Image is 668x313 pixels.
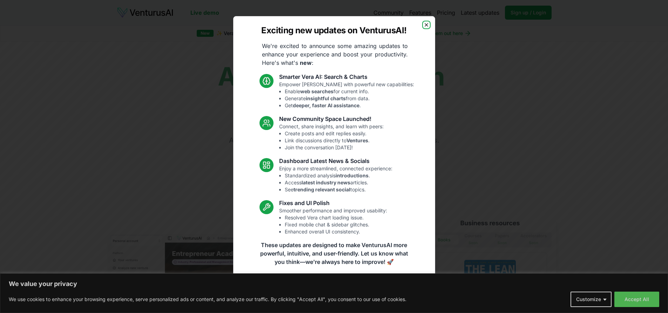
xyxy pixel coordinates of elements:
li: Access articles. [285,179,392,186]
li: Resolved Vera chart loading issue. [285,214,387,221]
h3: Dashboard Latest News & Socials [279,157,392,165]
p: Smoother performance and improved usability: [279,207,387,235]
strong: trending relevant social [293,186,350,192]
li: Enhanced overall UI consistency. [285,228,387,235]
strong: Ventures [346,137,368,143]
li: Join the conversation [DATE]! [285,144,384,151]
h3: Fixes and UI Polish [279,199,387,207]
li: Fixed mobile chat & sidebar glitches. [285,221,387,228]
li: Get . [285,102,414,109]
a: Read the full announcement on our blog! [282,274,387,288]
p: Connect, share insights, and learn with peers: [279,123,384,151]
h3: Smarter Vera AI: Search & Charts [279,73,414,81]
p: We're excited to announce some amazing updates to enhance your experience and boost your producti... [256,42,413,67]
strong: insightful charts [306,95,346,101]
h2: Exciting new updates on VenturusAI! [261,25,406,36]
li: Link discussions directly to . [285,137,384,144]
p: Empower [PERSON_NAME] with powerful new capabilities: [279,81,414,109]
h3: New Community Space Launched! [279,115,384,123]
strong: introductions [336,172,369,178]
li: Generate from data. [285,95,414,102]
strong: new [300,59,312,66]
li: Enable for current info. [285,88,414,95]
strong: web searches [300,88,333,94]
li: Create posts and edit replies easily. [285,130,384,137]
li: Standardized analysis . [285,172,392,179]
li: See topics. [285,186,392,193]
p: Enjoy a more streamlined, connected experience: [279,165,392,193]
strong: deeper, faster AI assistance [293,102,359,108]
strong: latest industry news [302,179,350,185]
p: These updates are designed to make VenturusAI more powerful, intuitive, and user-friendly. Let us... [256,241,413,266]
